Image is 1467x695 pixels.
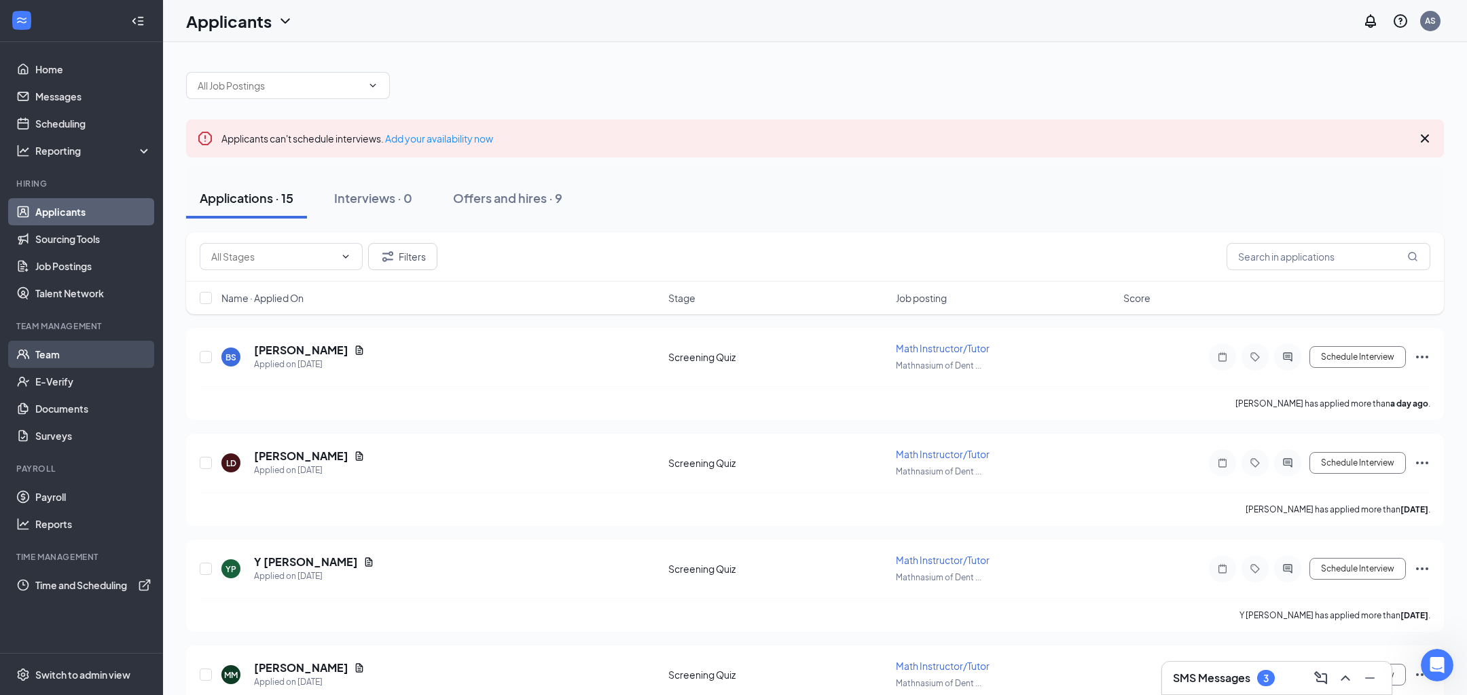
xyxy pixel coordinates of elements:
div: LD [226,457,236,469]
div: Applications · 15 [200,189,293,206]
div: Screening Quiz [668,562,888,576]
div: Switch to admin view [35,668,130,681]
button: ComposeMessage [1310,667,1332,689]
div: YP [225,563,236,575]
div: Screening Quiz [668,668,888,681]
svg: ChevronUp [1337,670,1354,686]
span: Mathnasium of Dent ... [896,466,981,476]
div: Payroll [16,463,149,474]
div: Offers and hires · 9 [453,189,562,206]
svg: Note [1214,352,1231,362]
button: ChevronUp [1335,667,1356,689]
p: [PERSON_NAME] has applied more than . [1235,398,1430,409]
span: Mathnasium of Dent ... [896,678,981,688]
svg: ActiveChat [1280,563,1296,574]
p: [PERSON_NAME] has applied more than . [1246,504,1430,515]
svg: ActiveChat [1280,352,1296,362]
a: E-Verify [35,368,151,395]
a: Sourcing Tools [35,225,151,252]
div: Applied on [DATE] [254,358,365,371]
svg: QuestionInfo [1392,13,1409,29]
h5: [PERSON_NAME] [254,660,348,675]
a: Payroll [35,483,151,510]
div: Applied on [DATE] [254,464,365,477]
span: Math Instructor/Tutor [896,448,990,460]
a: Messages [35,83,151,110]
b: [DATE] [1400,610,1428,620]
div: TIME MANAGEMENT [16,551,149,563]
button: Filter Filters [368,243,437,270]
a: Applicants [35,198,151,225]
a: Surveys [35,422,151,449]
div: Applied on [DATE] [254,675,365,689]
b: a day ago [1390,398,1428,409]
svg: Collapse [131,14,145,28]
div: 3 [1263,673,1269,684]
b: [DATE] [1400,504,1428,514]
button: Schedule Interview [1309,452,1406,474]
div: MM [224,669,238,681]
a: Time and SchedulingExternalLink [35,571,151,599]
svg: Document [354,662,365,673]
svg: Cross [1417,130,1433,147]
div: BS [225,352,236,363]
div: AS [1425,15,1436,26]
h5: [PERSON_NAME] [254,449,348,464]
svg: ChevronDown [367,80,378,91]
svg: ActiveChat [1280,457,1296,468]
a: Scheduling [35,110,151,137]
span: Math Instructor/Tutor [896,342,990,354]
h5: Y [PERSON_NAME] [254,555,358,569]
button: Minimize [1359,667,1381,689]
div: Interviews · 0 [334,189,412,206]
div: Team Management [16,320,149,332]
a: Add your availability now [385,132,493,145]
span: Applicants can't schedule interviews. [221,132,493,145]
svg: Settings [16,668,30,681]
svg: Ellipses [1414,666,1430,683]
svg: ChevronDown [277,13,293,29]
svg: Error [197,130,213,147]
h1: Applicants [186,10,272,33]
svg: Note [1214,563,1231,574]
svg: Document [354,451,365,462]
a: Job Postings [35,252,151,280]
iframe: Intercom live chat [1421,649,1453,681]
p: Y [PERSON_NAME] has applied more than . [1239,609,1430,621]
svg: Tag [1247,352,1263,362]
svg: Tag [1247,563,1263,574]
span: Score [1123,291,1151,305]
svg: ComposeMessage [1313,670,1329,686]
svg: Note [1214,457,1231,468]
span: Math Instructor/Tutor [896,554,990,566]
a: Team [35,341,151,368]
div: Hiring [16,178,149,189]
svg: Ellipses [1414,455,1430,471]
svg: Ellipses [1414,561,1430,577]
h3: SMS Messages [1173,671,1250,685]
a: Home [35,56,151,83]
svg: Filter [380,248,396,265]
svg: MagnifyingGlass [1407,251,1418,262]
span: Math Instructor/Tutor [896,660,990,672]
span: Mathnasium of Dent ... [896,360,981,371]
svg: Notifications [1362,13,1379,29]
div: Reporting [35,144,152,157]
svg: Document [354,345,365,356]
a: Reports [35,510,151,538]
a: Documents [35,395,151,422]
a: Talent Network [35,280,151,307]
svg: ChevronDown [340,251,351,262]
svg: Ellipses [1414,349,1430,365]
svg: Document [363,557,374,567]
svg: Minimize [1362,670,1378,686]
span: Job posting [896,291,947,305]
input: All Job Postings [198,78,362,93]
div: Screening Quiz [668,456,888,470]
button: Schedule Interview [1309,558,1406,580]
span: Name · Applied On [221,291,304,305]
span: Mathnasium of Dent ... [896,572,981,582]
button: Schedule Interview [1309,346,1406,368]
h5: [PERSON_NAME] [254,343,348,358]
div: Screening Quiz [668,350,888,364]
